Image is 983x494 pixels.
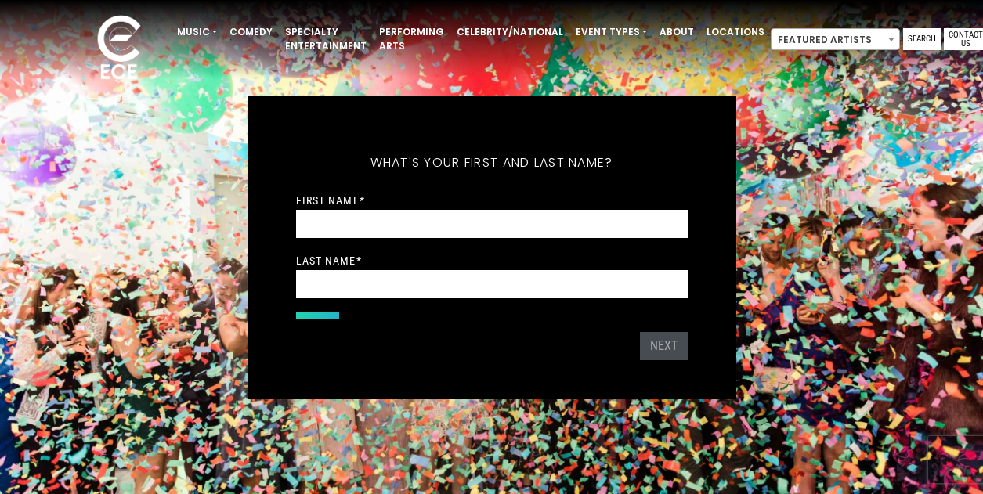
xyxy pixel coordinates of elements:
[373,19,450,59] a: Performing Arts
[450,19,569,45] a: Celebrity/National
[296,254,362,268] label: Last Name
[569,19,653,45] a: Event Types
[296,135,688,191] h5: What's your first and last name?
[171,19,223,45] a: Music
[771,28,900,50] span: Featured Artists
[653,19,700,45] a: About
[700,19,771,45] a: Locations
[223,19,279,45] a: Comedy
[903,28,941,50] a: Search
[80,11,158,87] img: ece_new_logo_whitev2-1.png
[772,29,899,51] span: Featured Artists
[279,19,373,59] a: Specialty Entertainment
[296,193,365,207] label: First Name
